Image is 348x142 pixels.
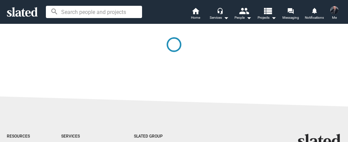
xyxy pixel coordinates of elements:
span: Me [332,14,337,22]
div: Services [210,14,229,22]
a: Messaging [279,7,302,22]
mat-icon: arrow_drop_down [245,14,253,22]
mat-icon: people [239,6,249,16]
mat-icon: arrow_drop_down [222,14,230,22]
mat-icon: arrow_drop_down [269,14,278,22]
div: People [234,14,251,22]
button: Billy EvansMe [326,5,343,22]
input: Search people and projects [46,6,142,18]
span: Messaging [282,14,299,22]
mat-icon: forum [287,7,294,14]
a: Notifications [302,7,326,22]
button: Services [207,7,231,22]
a: Home [184,7,207,22]
div: Services [61,134,107,139]
span: Projects [258,14,276,22]
span: Home [191,14,200,22]
mat-icon: home [191,7,199,15]
mat-icon: notifications [311,7,317,14]
mat-icon: headset_mic [217,7,223,14]
img: Billy Evans [330,6,338,14]
button: People [231,7,255,22]
div: Resources [7,134,34,139]
mat-icon: view_list [263,6,273,16]
button: Projects [255,7,279,22]
div: Slated Group [134,134,180,139]
span: Notifications [305,14,324,22]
